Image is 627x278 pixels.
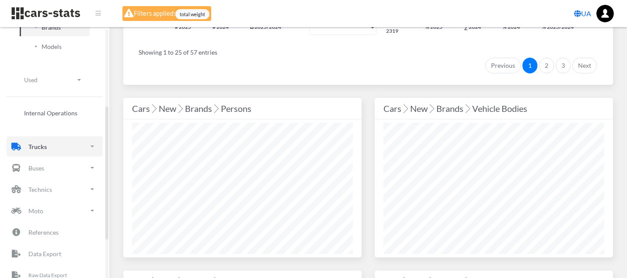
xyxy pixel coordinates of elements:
div: Cars New Brands Persons [132,101,353,115]
a: Brands [20,18,90,36]
div: Filters applied: [122,6,211,21]
p: Technics [28,184,52,195]
th: % 2024 [498,19,537,35]
p: References [28,227,59,238]
span: total weight [175,9,209,19]
a: UA [571,5,595,22]
th: # 2025 [171,19,207,35]
a: Technics [7,179,103,199]
a: Buses [7,158,103,178]
a: Data Export [7,243,103,264]
p: Buses [28,163,44,174]
p: Data Export [28,248,61,259]
th: # 2024 [208,19,245,35]
span: Models [42,42,62,51]
p: Moto [28,205,43,216]
img: ... [596,5,614,22]
p: Trucks [28,141,47,152]
img: navbar brand [11,7,81,20]
th: % 2025 [421,19,459,35]
a: 2 [539,58,554,73]
a: 3 [556,58,571,73]
th: ∑ 2183 / 2319 [382,19,419,35]
div: Showing 1 to 25 of 57 entries [139,42,598,57]
a: 1 [522,58,537,73]
div: Cars New Brands Vehicle Bodies [383,101,604,115]
th: ∑ 2024 [460,19,497,35]
span: Internal Operations [24,108,77,118]
a: Trucks [7,136,103,156]
th: % 2025/2024 [537,19,597,35]
th: Δ 2025/2024 [246,19,304,35]
a: Used [13,70,96,90]
a: Internal Operations [13,104,96,122]
a: Next [572,58,597,73]
a: Moto [7,201,103,221]
a: References [7,222,103,242]
p: Used [24,74,38,85]
a: Models [20,38,90,56]
span: Brands [42,23,61,32]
